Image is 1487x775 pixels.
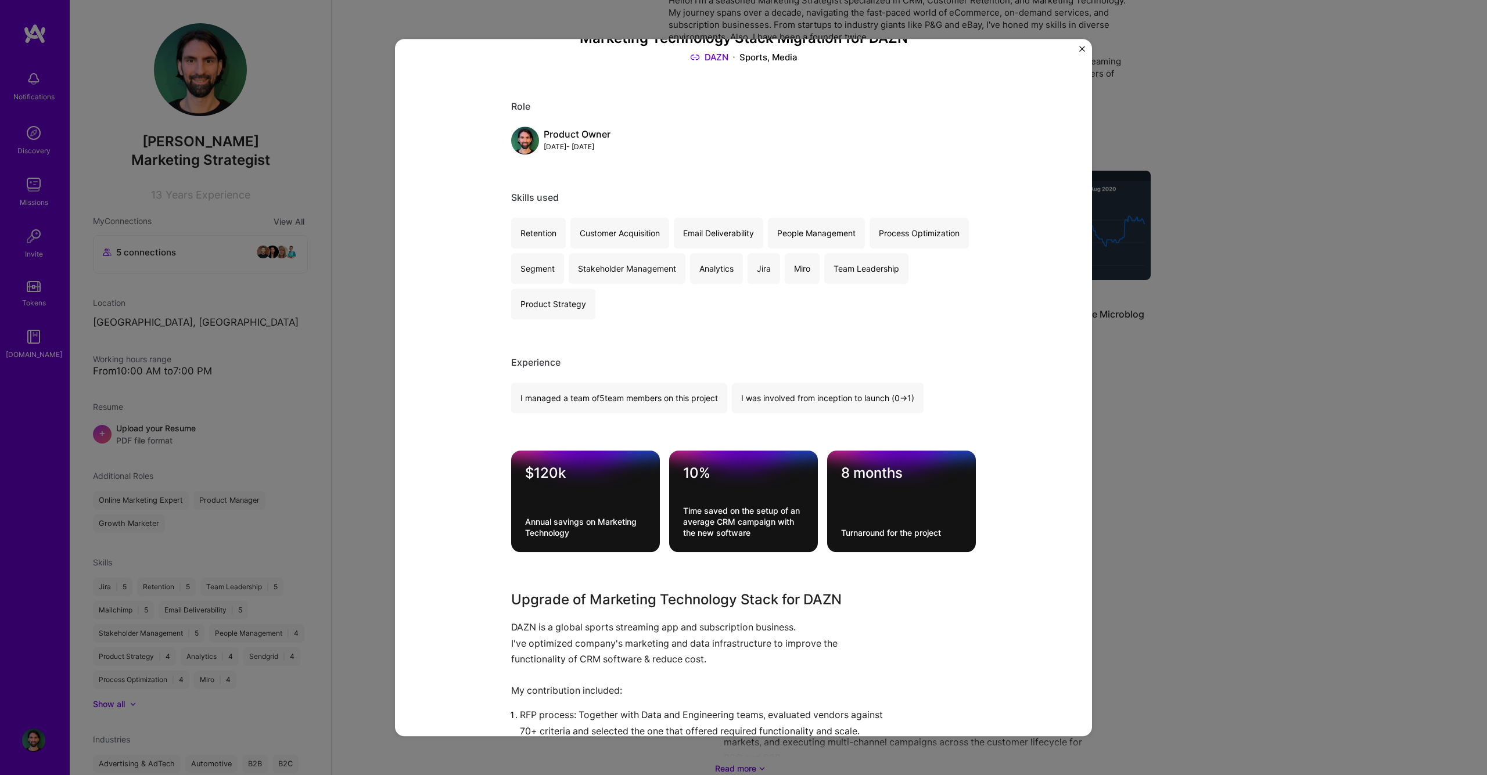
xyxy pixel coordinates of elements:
div: Turnaround for the project [841,528,962,539]
div: I was involved from inception to launch (0 -> 1) [732,383,924,414]
div: Skills used [511,192,976,204]
div: Jira [748,254,780,284]
img: Dot [733,52,735,64]
div: Product Owner [544,129,610,141]
div: I managed a team of 5 team members on this project [511,383,727,414]
p: RFP process: Together with Data and Engineering teams, evaluated vendors against 70+ criteria and... [520,708,889,739]
div: Stakeholder Management [569,254,685,284]
div: Email Deliverability [674,218,763,249]
h3: Marketing Technology Stack Migration for DAZN [511,30,976,47]
div: Experience [511,357,976,369]
p: I've optimized company's marketing and data infrastructure to improve the functionality of CRM so... [511,636,889,699]
div: $120k [525,465,646,482]
div: 8 months [841,465,962,482]
div: Product Strategy [511,289,595,320]
div: 10% [683,465,804,482]
div: Process Optimization [870,218,969,249]
h3: Upgrade of Marketing Technology Stack for DAZN [511,590,889,611]
div: Sports, Media [739,52,798,64]
button: Close [1079,46,1085,58]
div: Customer Acquisition [570,218,669,249]
div: Role [511,101,976,113]
div: Annual savings on Marketing Technology [525,517,646,539]
p: DAZN is a global sports streaming app and subscription business. [511,620,889,636]
div: Segment [511,254,564,284]
div: Retention [511,218,566,249]
div: Time saved on the setup of an average CRM campaign with the new software [683,506,804,539]
div: Analytics [690,254,743,284]
div: [DATE] - [DATE] [544,141,610,153]
a: DAZN [690,52,728,64]
img: Link [690,52,700,64]
div: Team Leadership [824,254,908,284]
div: Miro [785,254,820,284]
div: People Management [768,218,865,249]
